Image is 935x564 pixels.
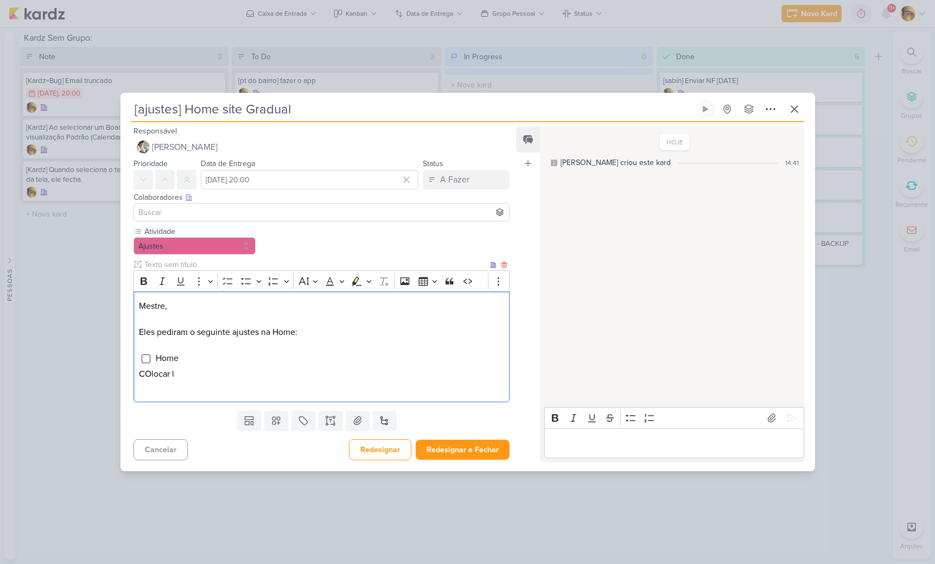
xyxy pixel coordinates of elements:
div: Editor editing area: main [133,291,510,402]
p: COlocar l [139,367,504,381]
div: [PERSON_NAME] criou este kard [561,157,671,168]
button: Cancelar [133,439,188,460]
label: Atividade [143,226,256,237]
button: Ajustes [133,237,256,255]
span: [PERSON_NAME] [152,141,218,154]
button: Redesignar [349,439,411,460]
label: Data de Entrega [201,159,255,168]
p: Mestre, [139,300,504,313]
div: Editor toolbar [133,270,510,291]
span: Home [156,353,179,364]
label: Responsável [133,126,177,136]
input: Buscar [136,206,507,219]
div: A Fazer [440,173,469,186]
div: Editor editing area: main [544,428,804,458]
img: Raphael Simas [137,141,150,154]
label: Prioridade [133,159,168,168]
div: 14:41 [785,158,799,168]
div: Editor toolbar [544,407,804,428]
div: Colaboradores [133,192,510,203]
div: Ligar relógio [701,105,710,113]
button: [PERSON_NAME] [133,137,510,157]
button: Redesignar e Fechar [416,440,510,460]
p: Eles pediram o seguinte ajustes na Home: [139,326,504,339]
input: Select a date [201,170,419,189]
label: Status [423,159,443,168]
input: Kard Sem Título [131,99,694,119]
input: Texto sem título [142,259,488,270]
button: A Fazer [423,170,510,189]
